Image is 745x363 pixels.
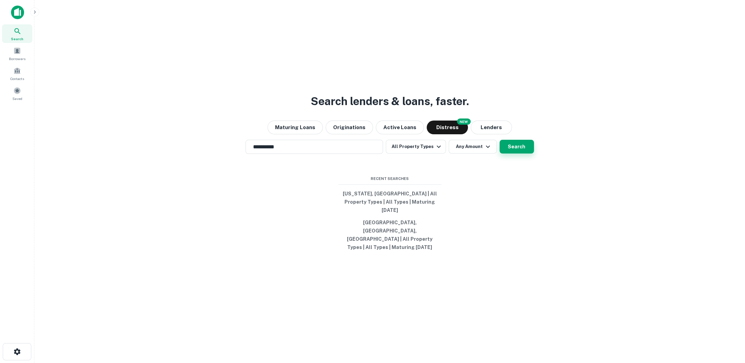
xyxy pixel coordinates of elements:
button: Search distressed loans with lien and other non-mortgage details. [427,121,468,134]
button: [US_STATE], [GEOGRAPHIC_DATA] | All Property Types | All Types | Maturing [DATE] [338,188,441,216]
button: Originations [326,121,373,134]
button: [GEOGRAPHIC_DATA], [GEOGRAPHIC_DATA], [GEOGRAPHIC_DATA] | All Property Types | All Types | Maturi... [338,216,441,253]
button: Any Amount [449,140,497,154]
button: Maturing Loans [267,121,323,134]
span: Contacts [10,76,24,81]
span: Saved [12,96,22,101]
div: NEW [457,118,471,125]
img: capitalize-icon.png [11,5,24,19]
button: Active Loans [376,121,424,134]
span: Recent Searches [338,176,441,182]
span: Search [11,36,23,42]
h3: Search lenders & loans, faster. [311,93,469,110]
button: All Property Types [386,140,446,154]
button: Lenders [471,121,512,134]
a: Contacts [2,64,32,83]
a: Search [2,24,32,43]
iframe: Chat Widget [711,308,745,341]
span: Borrowers [9,56,25,61]
a: Borrowers [2,44,32,63]
button: Search [500,140,534,154]
a: Saved [2,84,32,103]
